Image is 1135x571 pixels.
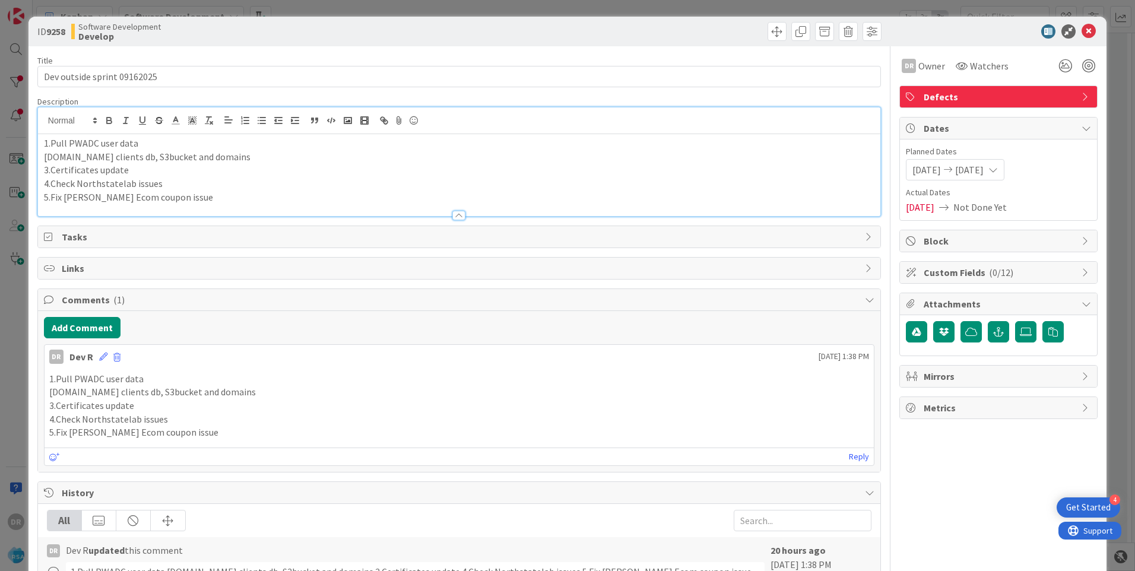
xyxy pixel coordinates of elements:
div: Get Started [1066,502,1111,513]
div: DR [902,59,916,73]
button: Add Comment [44,317,121,338]
p: 4.Check Northstatelab issues [49,413,869,426]
div: DR [49,350,64,364]
span: [DATE] 1:38 PM [819,350,869,363]
p: 1.Pull PWADC user data [49,372,869,386]
span: Software Development [78,22,161,31]
span: Planned Dates [906,145,1091,158]
p: 1.Pull PWADC user data [44,137,874,150]
span: Links [62,261,859,275]
label: Title [37,55,53,66]
input: type card name here... [37,66,881,87]
span: Tasks [62,230,859,244]
span: Watchers [970,59,1009,73]
span: Dates [924,121,1076,135]
span: Metrics [924,401,1076,415]
div: DR [47,544,60,557]
span: Defects [924,90,1076,104]
span: Block [924,234,1076,248]
p: 3.Certificates update [49,399,869,413]
span: ( 1 ) [113,294,125,306]
span: Custom Fields [924,265,1076,280]
span: Support [25,2,54,16]
b: 20 hours ago [771,544,826,556]
span: History [62,486,859,500]
span: ID [37,24,65,39]
p: 5.Fix [PERSON_NAME] Ecom coupon issue [49,426,869,439]
span: [DATE] [912,163,941,177]
a: Reply [849,449,869,464]
span: Description [37,96,78,107]
p: 3.Certificates update [44,163,874,177]
span: [DATE] [955,163,984,177]
div: Open Get Started checklist, remaining modules: 4 [1057,497,1120,518]
b: 9258 [46,26,65,37]
div: All [47,510,82,531]
div: 4 [1109,494,1120,505]
p: 5.Fix [PERSON_NAME] Ecom coupon issue [44,191,874,204]
span: Owner [918,59,945,73]
p: 4.Check Northstatelab issues [44,177,874,191]
span: Mirrors [924,369,1076,383]
div: Dev R [69,350,93,364]
span: Attachments [924,297,1076,311]
b: updated [88,544,125,556]
p: [DOMAIN_NAME] clients db, S3bucket and domains [49,385,869,399]
span: Not Done Yet [953,200,1007,214]
span: ( 0/12 ) [989,267,1013,278]
span: Dev R this comment [66,543,183,557]
input: Search... [734,510,871,531]
b: Develop [78,31,161,41]
p: [DOMAIN_NAME] clients db, S3bucket and domains [44,150,874,164]
span: Comments [62,293,859,307]
span: [DATE] [906,200,934,214]
span: Actual Dates [906,186,1091,199]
